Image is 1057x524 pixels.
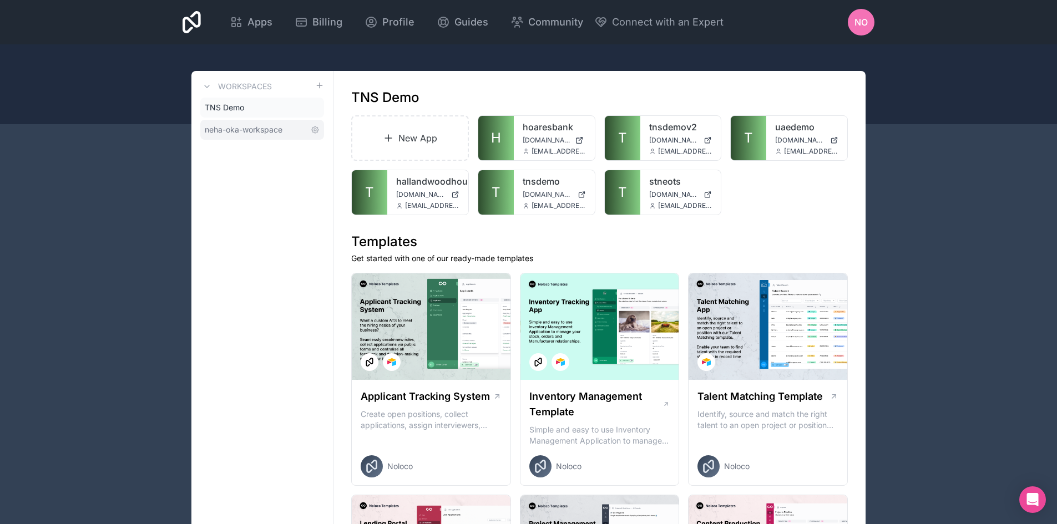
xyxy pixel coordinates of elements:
[775,136,826,145] span: [DOMAIN_NAME]
[731,116,766,160] a: T
[1019,486,1046,513] div: Open Intercom Messenger
[649,190,712,199] a: [DOMAIN_NAME]
[351,115,469,161] a: New App
[351,89,419,106] h1: TNS Demo
[523,175,586,188] a: tnsdemo
[382,14,414,30] span: Profile
[523,136,586,145] a: [DOMAIN_NAME]
[594,14,724,30] button: Connect with an Expert
[556,358,565,367] img: Airtable Logo
[205,102,244,113] span: TNS Demo
[523,190,573,199] span: [DOMAIN_NAME]
[478,170,514,215] a: T
[618,129,627,147] span: T
[605,116,640,160] a: T
[352,170,387,215] a: T
[854,16,868,29] span: NO
[697,389,823,404] h1: Talent Matching Template
[387,461,413,472] span: Noloco
[529,424,670,446] p: Simple and easy to use Inventory Management Application to manage your stock, orders and Manufact...
[724,461,750,472] span: Noloco
[396,190,447,199] span: [DOMAIN_NAME]
[649,120,712,134] a: tnsdemov2
[523,190,586,199] a: [DOMAIN_NAME]
[532,147,586,156] span: [EMAIL_ADDRESS][DOMAIN_NAME]
[405,201,459,210] span: [EMAIL_ADDRESS][DOMAIN_NAME]
[200,120,324,140] a: neha-oka-workspace
[361,389,490,404] h1: Applicant Tracking System
[697,409,838,431] p: Identify, source and match the right talent to an open project or position with our Talent Matchi...
[702,358,711,367] img: Airtable Logo
[428,10,497,34] a: Guides
[775,136,838,145] a: [DOMAIN_NAME]
[205,124,282,135] span: neha-oka-workspace
[502,10,592,34] a: Community
[556,461,581,472] span: Noloco
[286,10,351,34] a: Billing
[744,129,753,147] span: T
[784,147,838,156] span: [EMAIL_ADDRESS][DOMAIN_NAME]
[221,10,281,34] a: Apps
[618,184,627,201] span: T
[365,184,374,201] span: T
[491,129,501,147] span: H
[529,389,662,420] h1: Inventory Management Template
[218,81,272,92] h3: Workspaces
[387,358,396,367] img: Airtable Logo
[612,14,724,30] span: Connect with an Expert
[775,120,838,134] a: uaedemo
[658,201,712,210] span: [EMAIL_ADDRESS][DOMAIN_NAME]
[528,14,583,30] span: Community
[361,409,502,431] p: Create open positions, collect applications, assign interviewers, centralise candidate feedback a...
[396,175,459,188] a: hallandwoodhouse
[351,233,848,251] h1: Templates
[351,253,848,264] p: Get started with one of our ready-made templates
[454,14,488,30] span: Guides
[356,10,423,34] a: Profile
[396,190,459,199] a: [DOMAIN_NAME]
[478,116,514,160] a: H
[523,120,586,134] a: hoaresbank
[605,170,640,215] a: T
[658,147,712,156] span: [EMAIL_ADDRESS][DOMAIN_NAME]
[649,136,700,145] span: [DOMAIN_NAME]
[523,136,570,145] span: [DOMAIN_NAME]
[200,80,272,93] a: Workspaces
[200,98,324,118] a: TNS Demo
[649,136,712,145] a: [DOMAIN_NAME]
[649,175,712,188] a: stneots
[532,201,586,210] span: [EMAIL_ADDRESS][DOMAIN_NAME]
[312,14,342,30] span: Billing
[649,190,700,199] span: [DOMAIN_NAME]
[492,184,500,201] span: T
[247,14,272,30] span: Apps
